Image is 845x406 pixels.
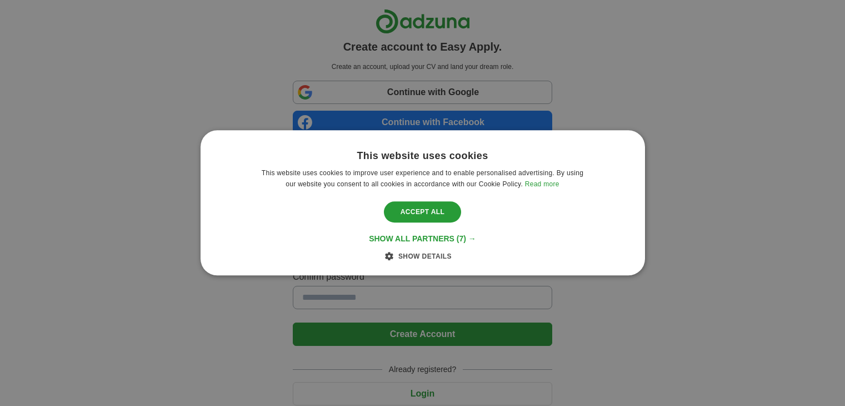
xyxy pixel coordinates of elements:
[357,150,488,162] div: This website uses cookies
[201,130,645,275] div: Cookie consent dialog
[369,235,454,244] span: Show all partners
[369,234,476,244] div: Show all partners (7) →
[525,181,559,189] a: Read more, opens a new window
[384,201,462,222] div: Accept all
[262,170,583,189] span: This website uses cookies to improve user experience and to enable personalised advertising. By u...
[457,235,476,244] span: (7) →
[393,251,452,262] div: Show details
[398,253,452,261] span: Show details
